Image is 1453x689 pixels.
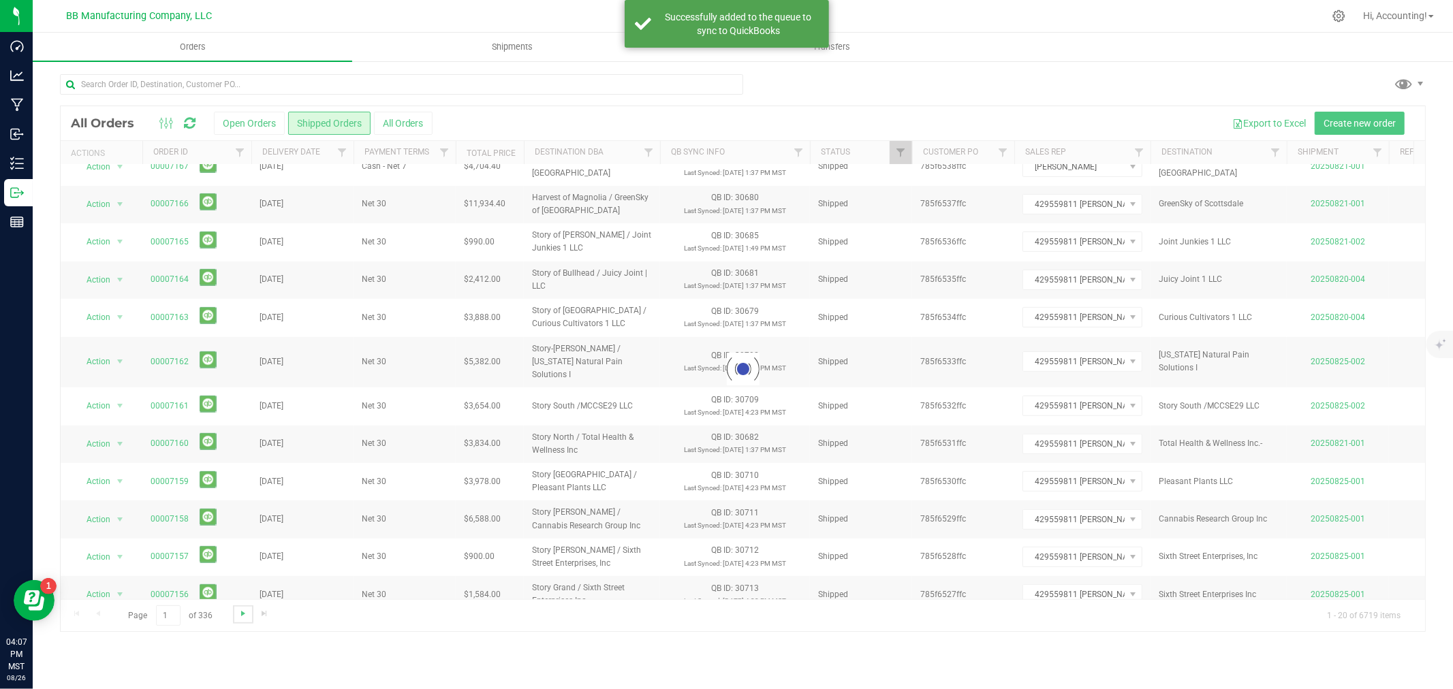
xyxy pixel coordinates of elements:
input: Search Order ID, Destination, Customer PO... [60,74,743,95]
span: Transfers [794,41,869,53]
inline-svg: Inbound [10,127,24,141]
span: Orders [161,41,224,53]
a: Transfers [672,33,991,61]
div: Successfully added to the queue to sync to QuickBooks [659,10,819,37]
inline-svg: Dashboard [10,39,24,53]
inline-svg: Analytics [10,69,24,82]
span: Shipments [473,41,551,53]
div: Manage settings [1330,10,1347,22]
inline-svg: Manufacturing [10,98,24,112]
iframe: Resource center unread badge [40,578,57,594]
inline-svg: Inventory [10,157,24,170]
span: Hi, Accounting! [1363,10,1427,21]
a: Shipments [352,33,672,61]
a: Orders [33,33,352,61]
p: 08/26 [6,673,27,683]
inline-svg: Outbound [10,186,24,199]
p: 04:07 PM MST [6,636,27,673]
inline-svg: Reports [10,215,24,229]
span: BB Manufacturing Company, LLC [66,10,212,22]
iframe: Resource center [14,580,54,621]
